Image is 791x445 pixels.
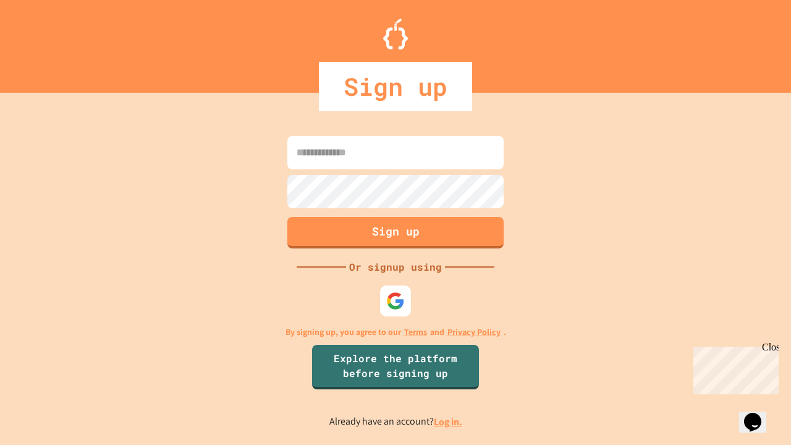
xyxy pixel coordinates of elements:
[386,292,405,310] img: google-icon.svg
[319,62,472,111] div: Sign up
[434,415,462,428] a: Log in.
[383,19,408,49] img: Logo.svg
[312,345,479,389] a: Explore the platform before signing up
[5,5,85,78] div: Chat with us now!Close
[287,217,504,248] button: Sign up
[739,396,779,433] iframe: chat widget
[447,326,501,339] a: Privacy Policy
[346,260,445,274] div: Or signup using
[286,326,506,339] p: By signing up, you agree to our and .
[329,414,462,430] p: Already have an account?
[688,342,779,394] iframe: chat widget
[404,326,427,339] a: Terms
